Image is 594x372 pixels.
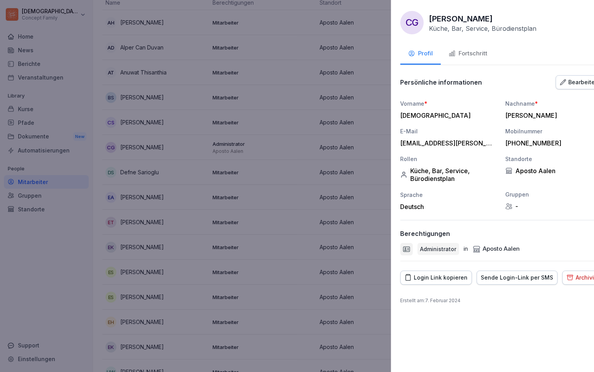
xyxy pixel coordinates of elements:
[400,203,497,211] div: Deutsch
[400,127,497,135] div: E-Mail
[400,112,494,119] div: [DEMOGRAPHIC_DATA]
[404,273,467,282] div: Login Link kopieren
[400,230,450,237] p: Berechtigungen
[400,271,472,285] button: Login Link kopieren
[448,49,487,58] div: Fortschritt
[429,25,536,32] p: Küche, Bar, Service, Bürodienstplan
[473,244,520,253] div: Aposto Aalen
[408,49,433,58] div: Profil
[400,139,494,147] div: [EMAIL_ADDRESS][PERSON_NAME][DOMAIN_NAME]
[400,155,497,163] div: Rollen
[400,44,441,65] button: Profil
[400,99,497,108] div: Vorname
[400,78,482,86] p: Persönliche informationen
[429,13,493,25] p: [PERSON_NAME]
[441,44,495,65] button: Fortschritt
[400,11,424,34] div: CG
[420,245,456,253] p: Administrator
[476,271,557,285] button: Sende Login-Link per SMS
[400,167,497,182] div: Küche, Bar, Service, Bürodienstplan
[464,244,468,253] p: in
[481,273,553,282] div: Sende Login-Link per SMS
[400,191,497,199] div: Sprache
